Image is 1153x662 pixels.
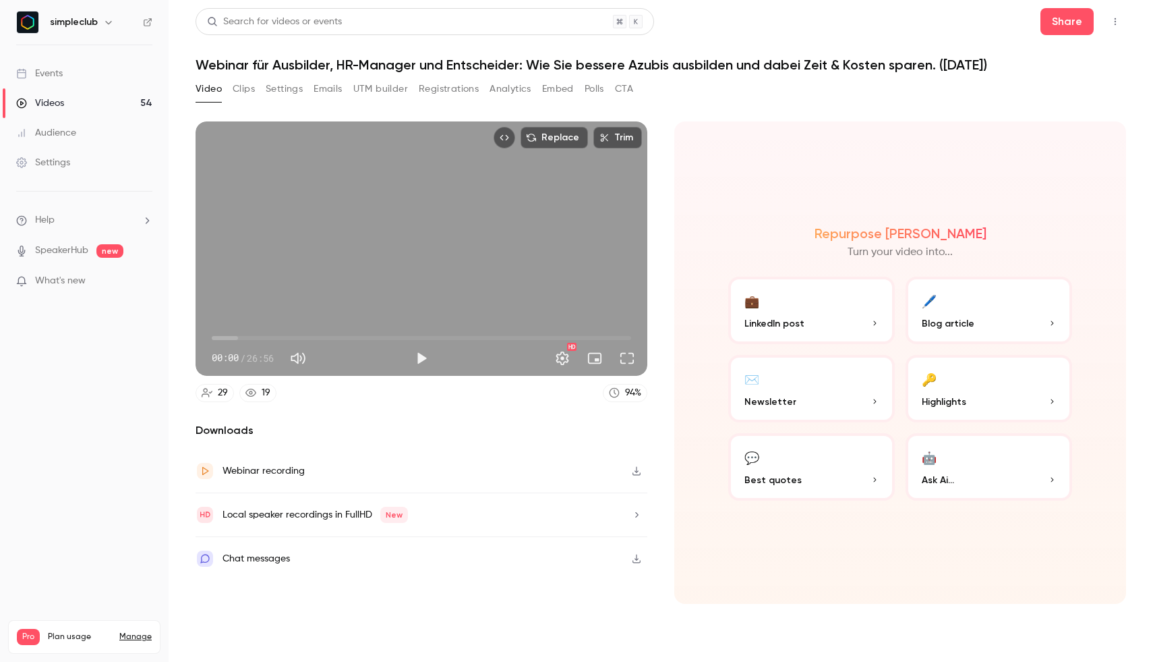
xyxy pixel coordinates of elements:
[196,384,234,402] a: 29
[96,244,123,258] span: new
[728,277,895,344] button: 💼LinkedIn post
[593,127,642,148] button: Trim
[922,395,966,409] span: Highlights
[239,384,276,402] a: 19
[48,632,111,642] span: Plan usage
[262,386,270,400] div: 19
[314,78,342,100] button: Emails
[240,351,245,365] span: /
[233,78,255,100] button: Clips
[542,78,574,100] button: Embed
[17,629,40,645] span: Pro
[266,78,303,100] button: Settings
[1104,11,1126,32] button: Top Bar Actions
[223,551,290,567] div: Chat messages
[906,277,1072,344] button: 🖊️Blog article
[549,345,576,372] button: Settings
[196,57,1126,73] h1: Webinar für Ausbilder, HR-Manager und Entscheider: Wie Sie bessere Azubis ausbilden und dabei Zei...
[744,473,802,487] span: Best quotes
[35,244,88,258] a: SpeakerHub
[212,351,274,365] div: 00:00
[625,386,641,400] div: 94 %
[490,78,531,100] button: Analytics
[744,368,759,389] div: ✉️
[16,213,152,227] li: help-dropdown-opener
[744,290,759,311] div: 💼
[848,244,953,260] p: Turn your video into...
[744,316,804,331] span: LinkedIn post
[567,343,576,351] div: HD
[906,355,1072,422] button: 🔑Highlights
[614,345,641,372] button: Full screen
[494,127,515,148] button: Embed video
[603,384,647,402] a: 94%
[615,78,633,100] button: CTA
[285,345,312,372] button: Mute
[16,126,76,140] div: Audience
[212,351,239,365] span: 00:00
[744,395,796,409] span: Newsletter
[728,355,895,422] button: ✉️Newsletter
[922,290,937,311] div: 🖊️
[906,433,1072,501] button: 🤖Ask Ai...
[922,473,954,487] span: Ask Ai...
[16,156,70,169] div: Settings
[136,275,152,287] iframe: Noticeable Trigger
[744,447,759,468] div: 💬
[380,507,408,523] span: New
[581,345,608,372] button: Turn on miniplayer
[922,368,937,389] div: 🔑
[207,15,342,29] div: Search for videos or events
[35,274,86,288] span: What's new
[196,422,647,439] h2: Downloads
[922,447,937,468] div: 🤖
[521,127,588,148] button: Replace
[223,463,305,479] div: Webinar recording
[815,225,986,242] h2: Repurpose [PERSON_NAME]
[16,96,64,110] div: Videos
[17,11,38,33] img: simpleclub
[408,345,435,372] button: Play
[922,316,974,331] span: Blog article
[419,78,479,100] button: Registrations
[50,16,98,29] h6: simpleclub
[119,632,152,642] a: Manage
[353,78,408,100] button: UTM builder
[35,213,55,227] span: Help
[218,386,228,400] div: 29
[1040,8,1094,35] button: Share
[196,78,222,100] button: Video
[247,351,274,365] span: 26:56
[728,433,895,501] button: 💬Best quotes
[223,507,408,523] div: Local speaker recordings in FullHD
[16,67,63,80] div: Events
[585,78,604,100] button: Polls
